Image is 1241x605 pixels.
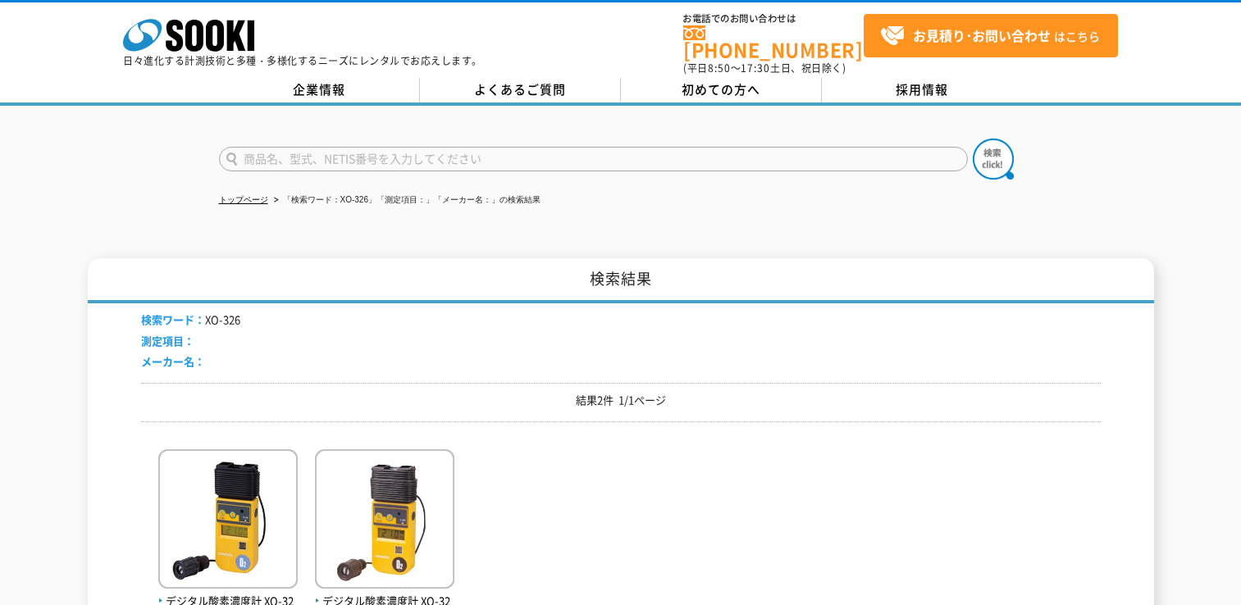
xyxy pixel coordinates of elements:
[420,78,621,102] a: よくあるご質問
[141,333,194,348] span: 測定項目：
[683,25,864,59] a: [PHONE_NUMBER]
[822,78,1023,102] a: 採用情報
[913,25,1051,45] strong: お見積り･お問い合わせ
[141,312,205,327] span: 検索ワード：
[219,147,968,171] input: 商品名、型式、NETIS番号を入力してください
[741,61,770,75] span: 17:30
[219,78,420,102] a: 企業情報
[88,258,1154,303] h1: 検索結果
[864,14,1118,57] a: お見積り･お問い合わせはこちら
[141,392,1101,409] p: 結果2件 1/1ページ
[683,61,846,75] span: (平日 ～ 土日、祝日除く)
[141,312,240,329] li: XO-326
[973,139,1014,180] img: btn_search.png
[682,80,760,98] span: 初めての方へ
[271,192,541,209] li: 「検索ワード：XO-326」「測定項目：」「メーカー名：」の検索結果
[123,56,482,66] p: 日々進化する計測技術と多種・多様化するニーズにレンタルでお応えします。
[315,449,454,593] img: XO-326ⅡA
[880,24,1100,48] span: はこちら
[158,449,298,593] img: XO-326ⅡsA
[708,61,731,75] span: 8:50
[219,195,268,204] a: トップページ
[621,78,822,102] a: 初めての方へ
[141,353,205,369] span: メーカー名：
[683,14,864,24] span: お電話でのお問い合わせは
